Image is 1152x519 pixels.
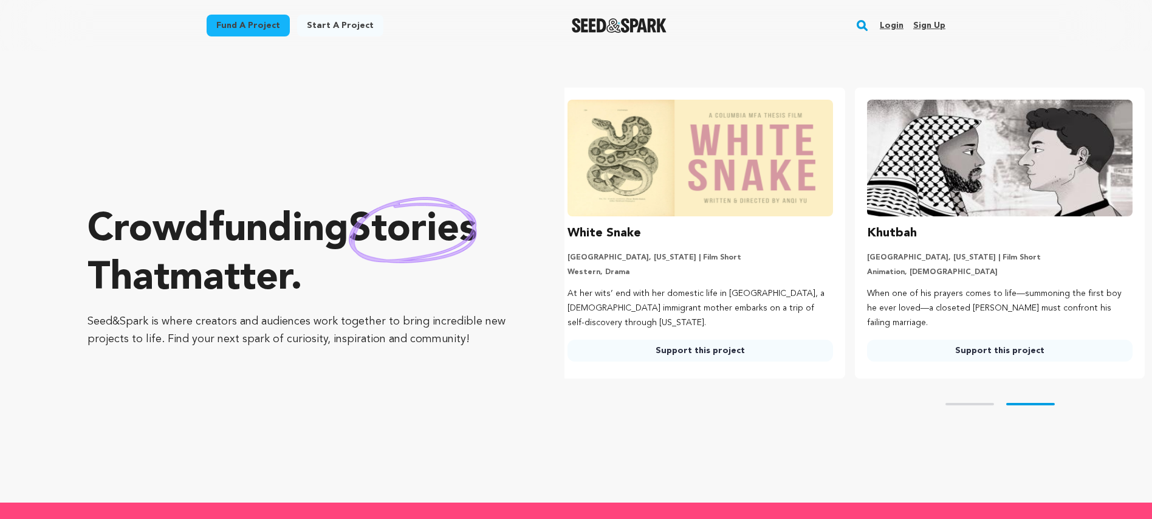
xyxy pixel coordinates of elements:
h3: Khutbah [867,224,917,243]
a: Support this project [867,340,1133,362]
a: Sign up [913,16,945,35]
img: hand sketched image [349,197,477,263]
h3: White Snake [567,224,641,243]
p: Animation, [DEMOGRAPHIC_DATA] [867,267,1133,277]
p: When one of his prayers comes to life—summoning the first boy he ever loved—a closeted [PERSON_NA... [867,287,1133,330]
p: Western, Drama [567,267,833,277]
a: Fund a project [207,15,290,36]
a: Login [880,16,903,35]
span: matter [170,259,290,298]
p: [GEOGRAPHIC_DATA], [US_STATE] | Film Short [867,253,1133,263]
a: Seed&Spark Homepage [572,18,667,33]
p: Seed&Spark is where creators and audiences work together to bring incredible new projects to life... [87,313,516,348]
p: At her wits’ end with her domestic life in [GEOGRAPHIC_DATA], a [DEMOGRAPHIC_DATA] immigrant moth... [567,287,833,330]
img: White Snake image [567,100,833,216]
img: Khutbah image [867,100,1133,216]
p: [GEOGRAPHIC_DATA], [US_STATE] | Film Short [567,253,833,263]
p: Crowdfunding that . [87,206,516,303]
a: Start a project [297,15,383,36]
img: Seed&Spark Logo Dark Mode [572,18,667,33]
a: Support this project [567,340,833,362]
